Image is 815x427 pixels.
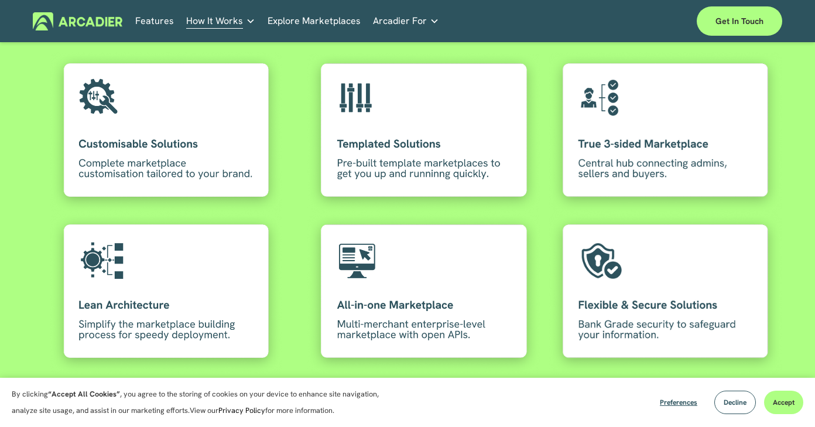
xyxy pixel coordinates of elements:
[714,391,756,414] button: Decline
[186,13,243,29] span: How It Works
[373,13,427,29] span: Arcadier For
[48,389,120,399] strong: “Accept All Cookies”
[756,371,815,427] iframe: Chat Widget
[186,12,255,30] a: folder dropdown
[697,6,782,36] a: Get in touch
[373,12,439,30] a: folder dropdown
[724,398,746,407] span: Decline
[33,12,122,30] img: Arcadier
[651,391,706,414] button: Preferences
[12,386,392,419] p: By clicking , you agree to the storing of cookies on your device to enhance site navigation, anal...
[268,12,361,30] a: Explore Marketplaces
[660,398,697,407] span: Preferences
[218,405,265,415] a: Privacy Policy
[135,12,174,30] a: Features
